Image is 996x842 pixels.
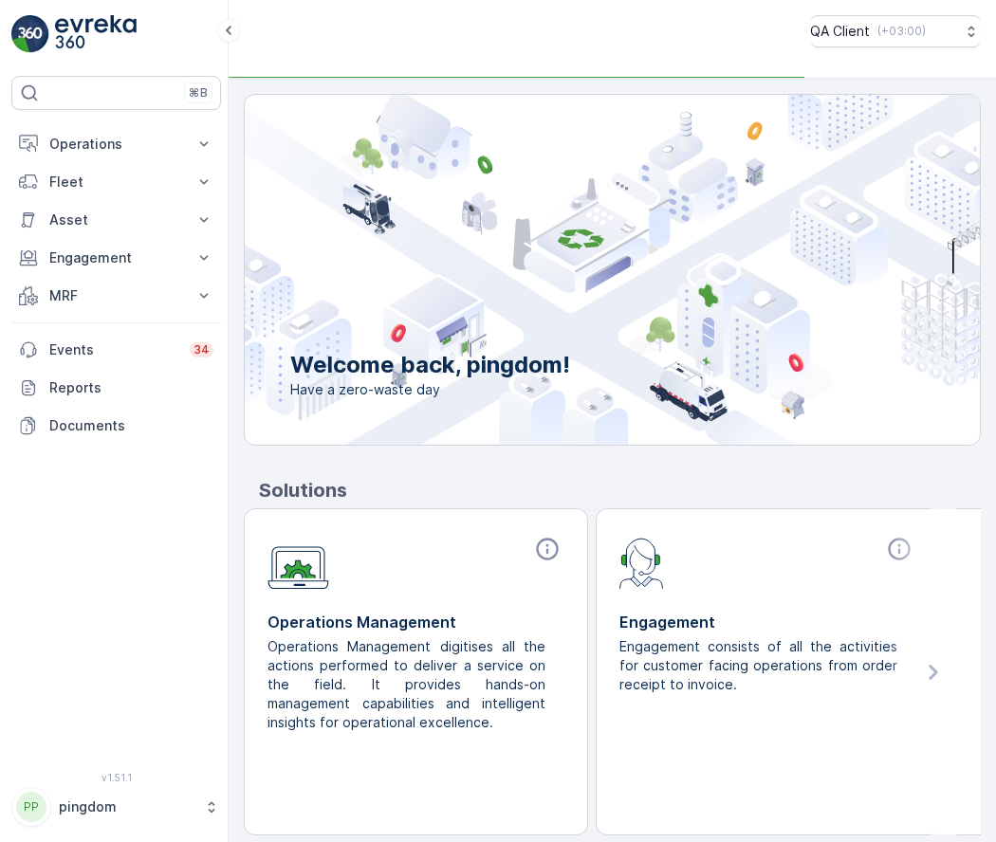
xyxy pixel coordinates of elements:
p: ⌘B [189,85,208,101]
button: Operations [11,125,221,163]
p: QA Client [810,22,870,41]
img: module-icon [619,536,664,589]
p: Engagement [49,248,183,267]
p: Welcome back, pingdom! [290,350,570,380]
p: Fleet [49,173,183,192]
p: Reports [49,378,213,397]
span: v 1.51.1 [11,772,221,783]
span: Have a zero-waste day [290,380,570,399]
p: Events [49,340,178,359]
p: ( +03:00 ) [877,24,926,39]
img: logo_light-DOdMpM7g.png [55,15,137,53]
button: Engagement [11,239,221,277]
div: PP [16,792,46,822]
a: Reports [11,369,221,407]
p: Documents [49,416,213,435]
p: MRF [49,286,183,305]
p: 34 [194,342,210,357]
button: Fleet [11,163,221,201]
button: QA Client(+03:00) [810,15,981,47]
p: Engagement [619,611,916,633]
p: pingdom [59,797,194,816]
img: city illustration [159,95,980,445]
button: PPpingdom [11,787,221,827]
p: Solutions [259,476,981,504]
p: Operations [49,135,183,154]
button: Asset [11,201,221,239]
p: Engagement consists of all the activities for customer facing operations from order receipt to in... [619,637,901,694]
p: Asset [49,210,183,229]
a: Events34 [11,331,221,369]
p: Operations Management [267,611,564,633]
p: Operations Management digitises all the actions performed to deliver a service on the field. It p... [267,637,549,732]
button: MRF [11,277,221,315]
a: Documents [11,407,221,445]
img: module-icon [267,536,329,590]
img: logo [11,15,49,53]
